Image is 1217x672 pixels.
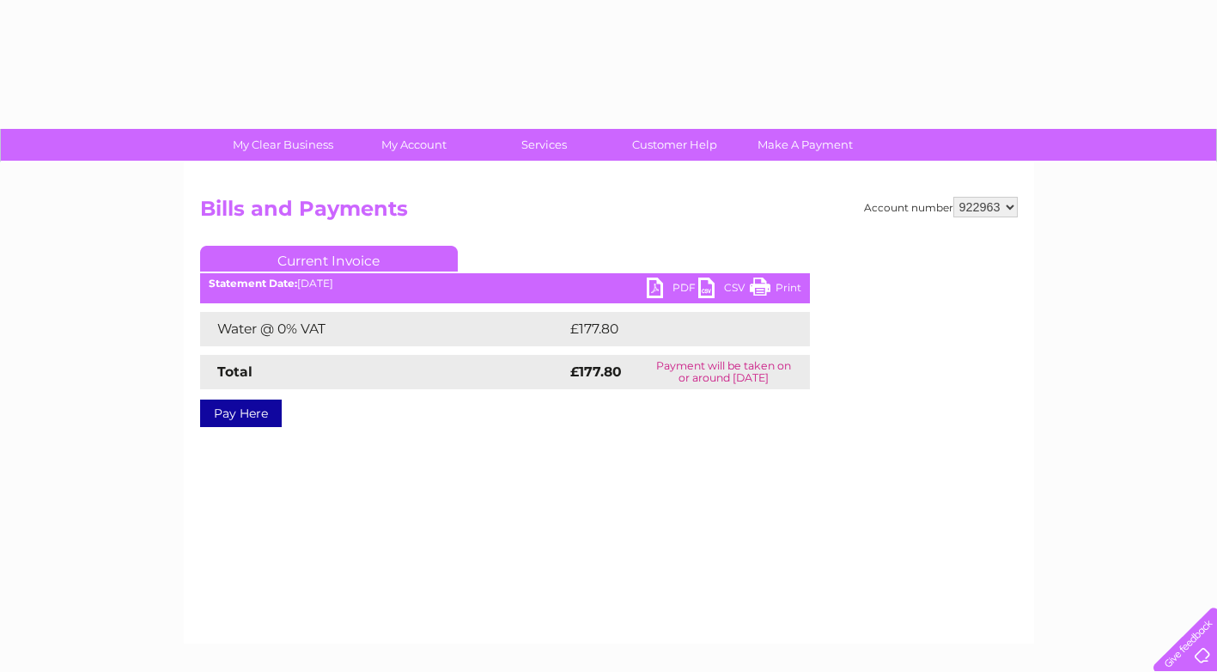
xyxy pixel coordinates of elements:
[750,278,801,302] a: Print
[212,129,354,161] a: My Clear Business
[570,363,622,380] strong: £177.80
[647,278,698,302] a: PDF
[734,129,876,161] a: Make A Payment
[637,355,809,389] td: Payment will be taken on or around [DATE]
[200,400,282,427] a: Pay Here
[217,363,253,380] strong: Total
[200,312,566,346] td: Water @ 0% VAT
[604,129,745,161] a: Customer Help
[864,197,1018,217] div: Account number
[209,277,297,290] b: Statement Date:
[343,129,484,161] a: My Account
[698,278,750,302] a: CSV
[200,246,458,272] a: Current Invoice
[566,312,778,346] td: £177.80
[200,197,1018,229] h2: Bills and Payments
[473,129,615,161] a: Services
[200,278,810,290] div: [DATE]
